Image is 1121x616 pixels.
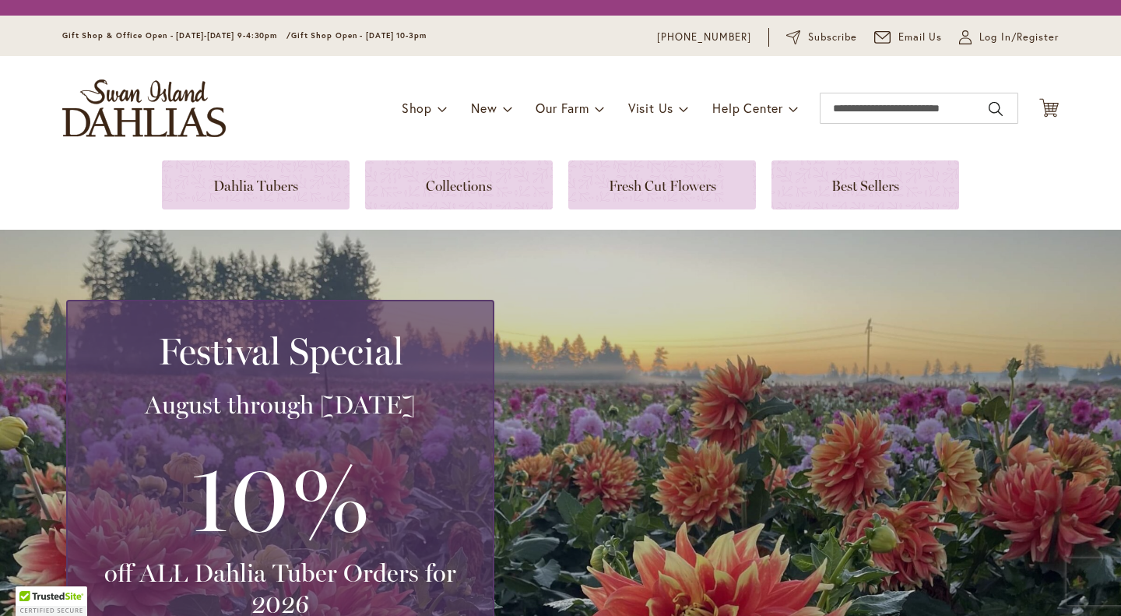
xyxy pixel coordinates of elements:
h2: Festival Special [86,329,474,373]
a: Subscribe [786,30,857,45]
button: Search [989,97,1003,121]
span: Log In/Register [979,30,1059,45]
a: Log In/Register [959,30,1059,45]
a: Email Us [874,30,943,45]
span: Shop [402,100,432,116]
span: New [471,100,497,116]
a: store logo [62,79,226,137]
span: Subscribe [808,30,857,45]
span: Help Center [712,100,783,116]
h3: August through [DATE] [86,389,474,421]
a: [PHONE_NUMBER] [657,30,751,45]
span: Email Us [898,30,943,45]
span: Gift Shop Open - [DATE] 10-3pm [291,30,427,40]
h3: 10% [86,436,474,558]
span: Gift Shop & Office Open - [DATE]-[DATE] 9-4:30pm / [62,30,291,40]
span: Our Farm [536,100,589,116]
div: TrustedSite Certified [16,586,87,616]
span: Visit Us [628,100,673,116]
